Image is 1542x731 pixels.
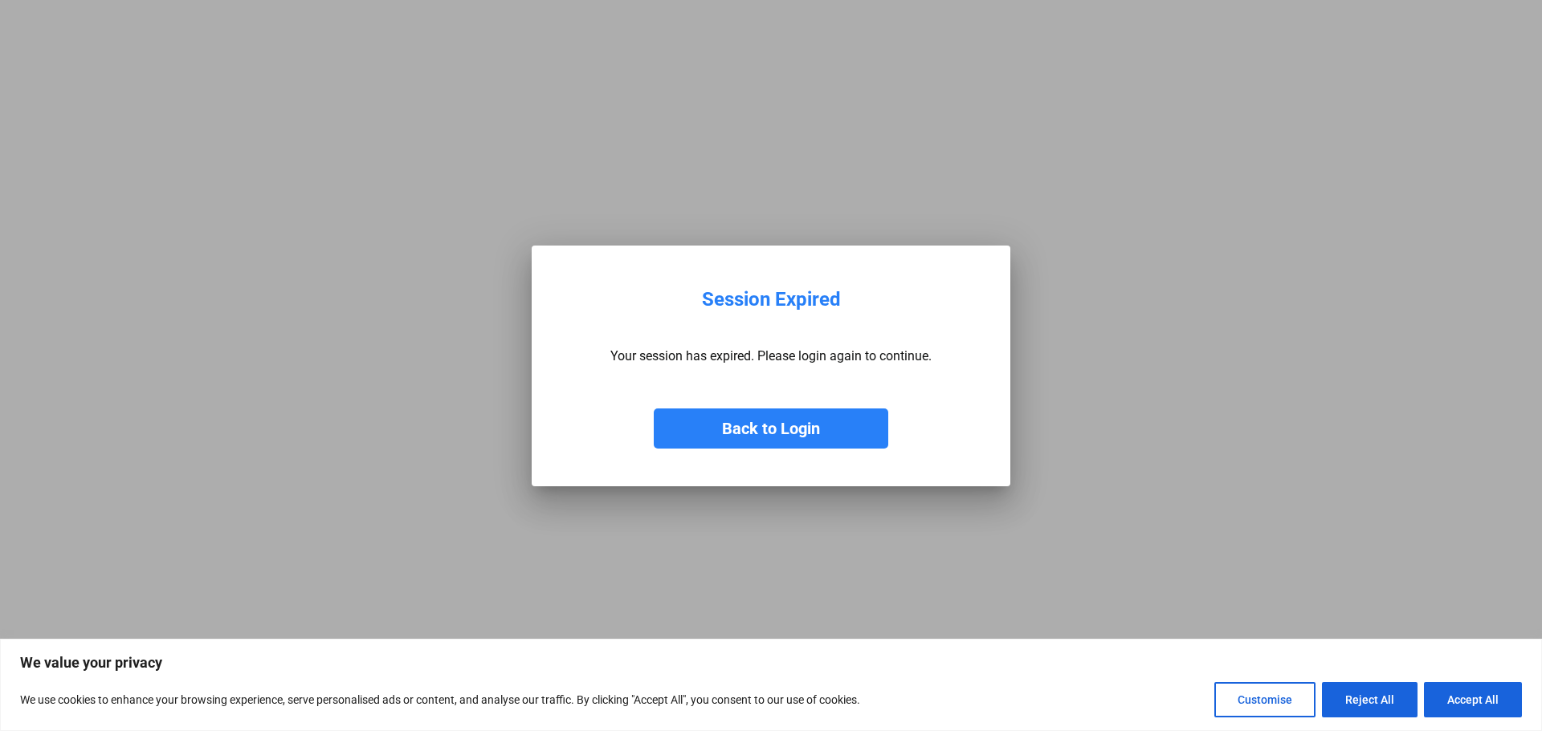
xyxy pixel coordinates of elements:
[610,348,932,363] p: Your session has expired. Please login again to continue.
[702,288,841,311] div: Session Expired
[1322,682,1418,717] button: Reject All
[1424,682,1522,717] button: Accept All
[20,690,860,709] p: We use cookies to enhance your browsing experience, serve personalised ads or content, and analys...
[1214,682,1316,717] button: Customise
[20,653,1522,672] p: We value your privacy
[654,408,888,449] button: Back to Login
